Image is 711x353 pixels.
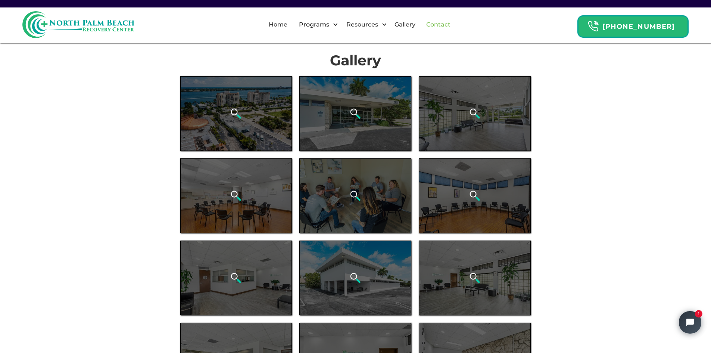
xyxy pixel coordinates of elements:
[299,76,411,151] a: open lightbox
[577,12,689,38] a: Header Calendar Icons[PHONE_NUMBER]
[180,52,531,69] h1: Gallery
[390,13,420,37] a: Gallery
[422,13,455,37] a: Contact
[264,13,292,37] a: Home
[587,21,599,32] img: Header Calendar Icons
[419,158,531,233] a: open lightbox
[609,305,708,340] iframe: Tidio Chat
[340,13,389,37] div: Resources
[419,241,531,315] a: open lightbox
[180,241,292,315] a: open lightbox
[344,20,380,29] div: Resources
[180,158,292,233] a: open lightbox
[297,20,331,29] div: Programs
[299,158,411,233] a: open lightbox
[299,241,411,315] a: open lightbox
[602,22,675,31] strong: [PHONE_NUMBER]
[419,76,531,151] a: open lightbox
[293,13,340,37] div: Programs
[180,76,292,151] a: open lightbox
